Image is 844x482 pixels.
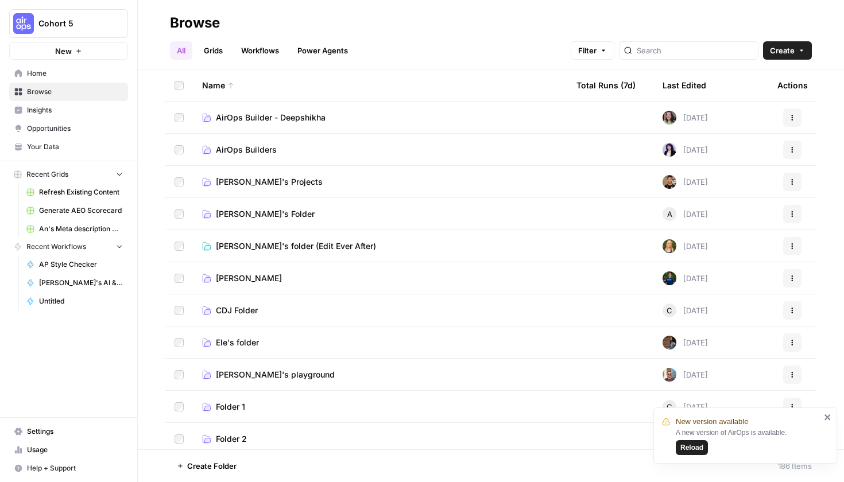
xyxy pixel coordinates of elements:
div: [DATE] [663,304,708,317]
input: Search [637,45,753,56]
div: A new version of AirOps is available. [676,427,820,455]
a: Your Data [9,138,128,156]
a: Generate AEO Scorecard [21,201,128,220]
div: [DATE] [663,143,708,157]
span: Insights [27,105,123,115]
img: 12lpmarulu2z3pnc3j6nly8e5680 [663,368,676,382]
div: [DATE] [663,175,708,189]
button: Create [763,41,812,60]
span: Opportunities [27,123,123,134]
span: [PERSON_NAME]'s folder (Edit Ever After) [216,240,376,252]
button: Workspace: Cohort 5 [9,9,128,38]
a: Usage [9,441,128,459]
span: Cohort 5 [38,18,108,29]
img: r24b6keouon8mlof60ptx1lwn1nq [663,239,676,253]
span: New version available [676,416,748,427]
img: awj6ga5l37uips87mhndydh57ioo [663,336,676,349]
button: New [9,42,128,60]
button: Recent Workflows [9,238,128,255]
a: [PERSON_NAME]'s playground [202,369,558,380]
img: e6jku8bei7w65twbz9tngar3gsjq [663,111,676,125]
span: AP Style Checker [39,259,123,270]
span: Create Folder [187,460,237,472]
span: Recent Workflows [26,242,86,252]
div: [DATE] [663,336,708,349]
span: Your Data [27,142,123,152]
a: AirOps Builder - Deepshikha [202,112,558,123]
a: An's Meta description Grid [21,220,128,238]
span: Home [27,68,123,79]
span: Untitled [39,296,123,306]
a: Workflows [234,41,286,60]
div: Actions [777,69,808,101]
span: [PERSON_NAME]'s Projects [216,176,323,188]
span: C [667,305,672,316]
span: Ele's folder [216,337,259,348]
button: Reload [676,440,708,455]
div: Last Edited [663,69,706,101]
a: Insights [9,101,128,119]
a: All [170,41,192,60]
button: Filter [571,41,614,60]
span: Settings [27,426,123,437]
img: Cohort 5 Logo [13,13,34,34]
div: [DATE] [663,111,708,125]
span: Help + Support [27,463,123,473]
img: tzasfqpy46zz9dbmxk44r2ls5vap [663,143,676,157]
div: [DATE] [663,207,708,221]
a: [PERSON_NAME]'s AI & Plagiarism Content Detector [21,274,128,292]
span: New [55,45,72,57]
span: Filter [578,45,597,56]
div: [DATE] [663,271,708,285]
a: [PERSON_NAME]'s Projects [202,176,558,188]
span: Refresh Existing Content [39,187,123,197]
button: Create Folder [170,457,243,475]
div: Total Runs (7d) [576,69,636,101]
img: 68soq3pkptmntqpesssmmm5ejrlv [663,271,676,285]
a: [PERSON_NAME] [202,273,558,284]
span: Folder 2 [216,433,247,445]
span: AirOps Builder - Deepshikha [216,112,326,123]
a: Settings [9,422,128,441]
span: [PERSON_NAME]'s Folder [216,208,315,220]
span: C [667,401,672,413]
div: Browse [170,14,220,32]
a: AP Style Checker [21,255,128,274]
a: Folder 2 [202,433,558,445]
span: Recent Grids [26,169,68,180]
button: Help + Support [9,459,128,477]
span: AirOps Builders [216,144,277,156]
div: 186 Items [778,460,812,472]
a: Home [9,64,128,83]
a: Ele's folder [202,337,558,348]
div: Name [202,69,558,101]
a: [PERSON_NAME]'s folder (Edit Ever After) [202,240,558,252]
span: Reload [680,442,703,453]
span: CDJ Folder [216,305,258,316]
a: Grids [197,41,230,60]
span: Browse [27,87,123,97]
span: [PERSON_NAME]'s playground [216,369,335,380]
div: [DATE] [663,400,708,414]
a: AirOps Builders [202,144,558,156]
a: [PERSON_NAME]'s Folder [202,208,558,220]
span: Create [770,45,795,56]
a: Power Agents [291,41,355,60]
a: Browse [9,83,128,101]
span: A [667,208,672,220]
a: Opportunities [9,119,128,138]
span: [PERSON_NAME]'s AI & Plagiarism Content Detector [39,278,123,288]
div: [DATE] [663,368,708,382]
span: Folder 1 [216,401,245,413]
a: Refresh Existing Content [21,183,128,201]
div: [DATE] [663,239,708,253]
img: 36rz0nf6lyfqsoxlb67712aiq2cf [663,175,676,189]
a: CDJ Folder [202,305,558,316]
span: [PERSON_NAME] [216,273,282,284]
span: Usage [27,445,123,455]
a: Untitled [21,292,128,310]
a: Folder 1 [202,401,558,413]
button: Recent Grids [9,166,128,183]
span: An's Meta description Grid [39,224,123,234]
button: close [824,413,832,422]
